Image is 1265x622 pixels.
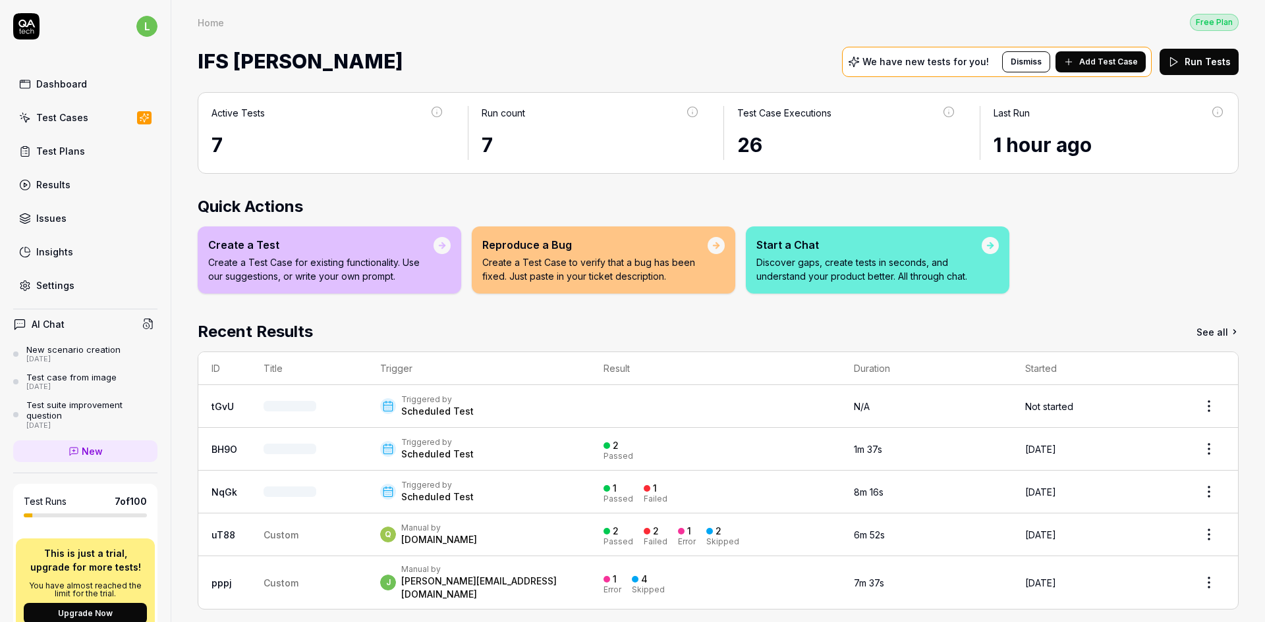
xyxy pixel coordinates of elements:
div: Skipped [706,538,739,546]
div: Passed [604,452,633,460]
p: Create a Test Case for existing functionality. Use our suggestions, or write your own prompt. [208,255,434,283]
div: Settings [36,278,74,292]
time: 6m 52s [854,529,885,540]
time: 7m 37s [854,577,884,588]
th: Trigger [367,352,590,385]
div: Test Case Executions [737,106,831,120]
p: Create a Test Case to verify that a bug has been fixed. Just paste in your ticket description. [482,255,708,283]
time: 8m 16s [854,486,884,498]
div: Triggered by [401,480,474,490]
div: Issues [36,211,67,225]
a: Test case from image[DATE] [13,372,157,392]
a: New [13,440,157,462]
div: Scheduled Test [401,448,474,461]
div: 1 [653,482,657,494]
span: j [380,575,396,590]
span: New [82,444,103,458]
div: 1 [613,482,617,494]
div: Failed [644,495,667,503]
th: Duration [841,352,1012,385]
div: Active Tests [211,106,265,120]
div: Scheduled Test [401,405,474,418]
h5: Test Runs [24,496,67,507]
a: Dashboard [13,71,157,97]
div: Manual by [401,564,577,575]
th: Result [590,352,841,385]
div: Manual by [401,523,477,533]
div: Reproduce a Bug [482,237,708,253]
time: [DATE] [1025,486,1056,498]
div: Home [198,16,224,29]
div: Passed [604,495,633,503]
a: Results [13,172,157,197]
a: New scenario creation[DATE] [13,344,157,364]
div: 2 [716,525,721,537]
a: Issues [13,205,157,231]
a: BH9O [211,444,237,455]
p: Discover gaps, create tests in seconds, and understand your product better. All through chat. [756,255,982,283]
a: tGvU [211,401,234,412]
time: 1m 37s [854,444,882,455]
div: Scheduled Test [401,490,474,504]
a: pppj [211,577,232,588]
div: Skipped [632,586,665,594]
div: Test Plans [36,144,85,158]
time: 1 hour ago [994,133,1092,157]
div: [DATE] [26,355,121,364]
th: Started [1012,352,1180,385]
span: 7 of 100 [115,494,147,508]
p: This is just a trial, upgrade for more tests! [24,546,147,574]
div: Results [36,178,70,192]
div: 2 [653,525,659,537]
button: Dismiss [1002,51,1050,72]
a: uT88 [211,529,235,540]
time: [DATE] [1025,577,1056,588]
div: Dashboard [36,77,87,91]
div: 2 [613,525,619,537]
button: Run Tests [1160,49,1239,75]
div: [DATE] [26,421,157,430]
span: Q [380,527,396,542]
a: Settings [13,272,157,298]
div: 26 [737,130,956,160]
h2: Recent Results [198,320,313,344]
div: Test case from image [26,372,117,382]
div: Run count [482,106,525,120]
div: Passed [604,538,633,546]
div: 7 [482,130,700,160]
time: [DATE] [1025,529,1056,540]
div: 1 [687,525,691,537]
div: Last Run [994,106,1030,120]
th: ID [198,352,250,385]
span: Add Test Case [1079,56,1138,68]
div: [DATE] [26,382,117,392]
div: Triggered by [401,437,474,448]
div: Triggered by [401,394,474,405]
button: Free Plan [1190,13,1239,31]
time: [DATE] [1025,444,1056,455]
div: Error [604,586,621,594]
a: NqGk [211,486,237,498]
a: Test Plans [13,138,157,164]
div: [DOMAIN_NAME] [401,533,477,546]
a: Insights [13,239,157,265]
span: l [136,16,157,37]
a: Test Cases [13,105,157,130]
div: Start a Chat [756,237,982,253]
h4: AI Chat [32,317,65,331]
div: Free Plan [1190,14,1239,31]
div: 1 [613,573,617,585]
h2: Quick Actions [198,195,1239,219]
span: Custom [264,529,298,540]
a: Test suite improvement question[DATE] [13,400,157,430]
div: Failed [644,538,667,546]
span: Custom [264,577,298,588]
div: 4 [641,573,648,585]
td: Not started [1012,385,1180,428]
p: You have almost reached the limit for the trial. [24,582,147,598]
div: 2 [613,440,619,452]
div: 7 [211,130,444,160]
div: Insights [36,245,73,259]
div: Test suite improvement question [26,400,157,421]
